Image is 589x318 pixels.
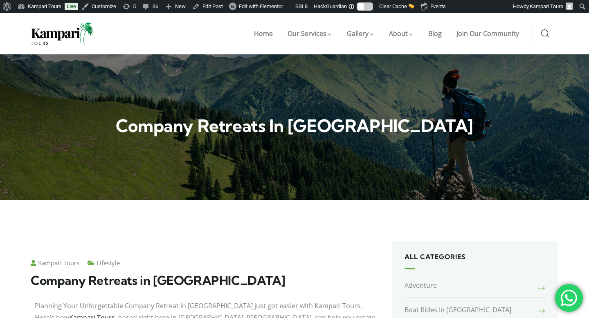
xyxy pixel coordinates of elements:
[421,13,449,54] a: Blog
[254,29,273,38] span: Home
[405,253,546,269] h5: All Categories
[31,259,79,267] a: Kampari Tours
[65,3,78,10] a: Live
[428,29,442,38] span: Blog
[379,3,407,9] span: Clear Cache
[97,259,120,267] a: Lifestyle
[288,29,326,38] span: Our Services
[54,116,535,137] h2: Company Retreats in [GEOGRAPHIC_DATA]
[555,284,583,312] div: 'Chat
[239,3,283,9] span: Edit with Elementor
[530,3,563,9] span: Kampari Tours
[456,29,519,38] span: Join Our Community
[339,13,382,54] a: Gallery
[405,278,546,298] a: Adventure
[31,273,285,288] span: Company Retreats in [GEOGRAPHIC_DATA]
[347,29,369,38] span: Gallery
[389,29,408,38] span: About
[409,3,414,9] img: 🧽
[31,22,94,45] img: Home
[280,13,339,54] a: Our Services
[449,13,526,54] a: Join Our Community
[247,13,280,54] a: Home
